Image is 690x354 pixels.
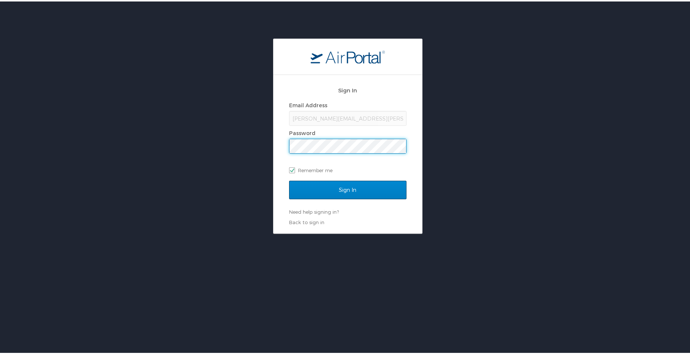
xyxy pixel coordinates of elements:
h2: Sign In [289,85,406,93]
input: Sign In [289,179,406,198]
img: logo [311,49,385,62]
label: Password [289,128,315,135]
label: Remember me [289,163,406,174]
label: Email Address [289,101,327,107]
a: Back to sign in [289,218,324,224]
a: Need help signing in? [289,207,339,213]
